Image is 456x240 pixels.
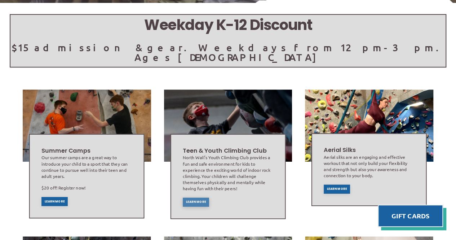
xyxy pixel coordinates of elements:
h2: Aerial Silks [324,145,415,154]
span: Learn More [327,187,347,190]
span: Learn More [45,200,65,203]
h2: Summer Camps [41,146,132,154]
a: Learn More [41,197,68,206]
span: Learn More [186,200,206,203]
a: Learn More [324,184,350,193]
p: Our summer camps are a great way to introduce your child to a sport that they can continue to pur... [41,154,132,179]
h5: Weekday K-12 Discount [10,15,446,35]
img: Image [22,90,152,162]
a: Learn More [183,197,209,206]
div: Aerial silks are an engaging and effective workout that not only build your flexibility and stren... [324,154,415,178]
p: $15 admission & gear. Weekdays from 12pm-3pm. Ages [DEMOGRAPHIC_DATA] [10,43,446,62]
img: Image [305,90,434,162]
h2: Teen & Youth Climbing Club [183,146,274,154]
div: North Wall’s Youth Climbing Club provides a fun and safe environment for kids to experience the e... [183,154,274,191]
p: $20 off! Register now! [41,185,132,191]
img: Image [164,90,292,162]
